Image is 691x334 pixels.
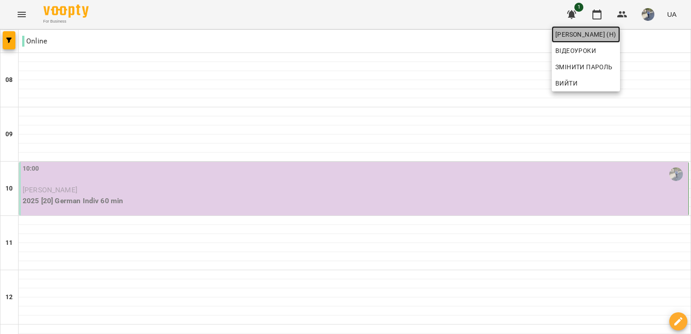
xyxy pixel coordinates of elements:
span: Змінити пароль [555,62,616,72]
button: Вийти [552,75,620,91]
span: Відеоуроки [555,45,596,56]
span: Вийти [555,78,577,89]
span: [PERSON_NAME] (н) [555,29,616,40]
a: Відеоуроки [552,43,600,59]
a: Змінити пароль [552,59,620,75]
a: [PERSON_NAME] (н) [552,26,620,43]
